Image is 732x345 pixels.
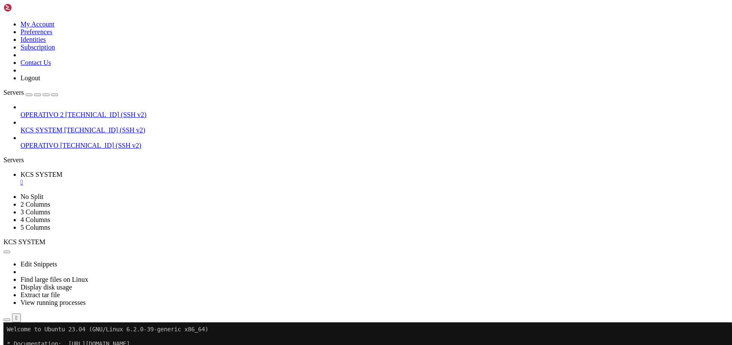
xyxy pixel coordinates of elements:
x-row: just raised the bar for easy, resilient and secure K8s cluster deployment. [3,105,621,112]
a: My Account [20,20,55,28]
button:  [12,313,21,322]
div:  [15,315,17,321]
x-row: Last login: [DATE] from [TECHNICAL_ID] [3,214,621,221]
a: Edit Snippets [20,260,57,268]
a: 3 Columns [20,208,50,216]
x-row: [URL][DOMAIN_NAME] [3,170,621,178]
a: Identities [20,36,46,43]
a: 5 Columns [20,224,50,231]
x-row: System load: 0.04 Processes: 194 [3,61,621,69]
a: OPERATIVO [TECHNICAL_ID] (SSH v2) [20,142,729,149]
span: KCS SYSTEM [20,171,62,178]
x-row: To see these additional updates run: apt list --upgradable [3,141,621,149]
a: KCS SYSTEM [TECHNICAL_ID] (SSH v2) [20,126,729,134]
a: KCS SYSTEM [20,171,729,186]
span: KCS SYSTEM [20,126,62,134]
span: Servers [3,89,24,96]
x-row: [URL][DOMAIN_NAME] [3,120,621,127]
a: No Split [20,193,44,200]
a:  [20,178,729,186]
span: [TECHNICAL_ID] (SSH v2) [65,111,146,118]
div: (23, 30) [86,221,90,228]
li: OPERATIVO 2 [TECHNICAL_ID] (SSH v2) [20,103,729,119]
a: Subscription [20,44,55,51]
x-row: For upgrade information, please visit: [3,163,621,170]
li: OPERATIVO [TECHNICAL_ID] (SSH v2) [20,134,729,149]
span: OPERATIVO [20,142,58,149]
x-row: Your Ubuntu release is not supported anymore. [3,156,621,163]
x-row: Welcome to Ubuntu 23.04 (GNU/Linux 6.2.0-39-generic x86_64) [3,3,621,11]
a: View running processes [20,299,86,306]
span: OPERATIVO 2 [20,111,64,118]
a: OPERATIVO 2 [TECHNICAL_ID] (SSH v2) [20,111,729,119]
a: 2 Columns [20,201,50,208]
x-row: 1 update can be applied immediately. [3,134,621,141]
x-row: * Support: [URL][DOMAIN_NAME] [3,32,621,40]
x-row: * Documentation: [URL][DOMAIN_NAME] [3,18,621,25]
span: KCS SYSTEM [3,238,45,246]
x-row: Run 'do-release-upgrade' to upgrade to it. [3,192,621,199]
img: Shellngn [3,3,52,12]
x-row: * Management: [URL][DOMAIN_NAME] [3,25,621,32]
a: Find large files on Linux [20,276,88,283]
a: Logout [20,74,40,82]
a: Servers [3,89,58,96]
a: 4 Columns [20,216,50,223]
div: Servers [3,156,729,164]
span: [TECHNICAL_ID] (SSH v2) [60,142,141,149]
x-row: New release '24.04.3 LTS' available. [3,185,621,192]
li: KCS SYSTEM [TECHNICAL_ID] (SSH v2) [20,119,729,134]
a: Extract tar file [20,291,60,298]
x-row: System information as of [DATE] [3,47,621,54]
x-row: : $ [3,221,621,228]
x-row: Swap usage: 0% [3,83,621,91]
a: Preferences [20,28,52,35]
x-row: Usage of /: 20.6% of 77.39GB Users logged in: 0 [3,69,621,76]
a: Display disk usage [20,284,72,291]
span: ubuntu@vps-08acaf7e [3,221,68,228]
a: Contact Us [20,59,51,66]
span: [TECHNICAL_ID] (SSH v2) [64,126,145,134]
x-row: * Strictly confined Kubernetes makes edge and IoT secure. Learn how MicroK8s [3,98,621,105]
span: ~ [72,221,75,228]
x-row: Memory usage: 75% IPv4 address for ens3: [TECHNICAL_ID] [3,76,621,83]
